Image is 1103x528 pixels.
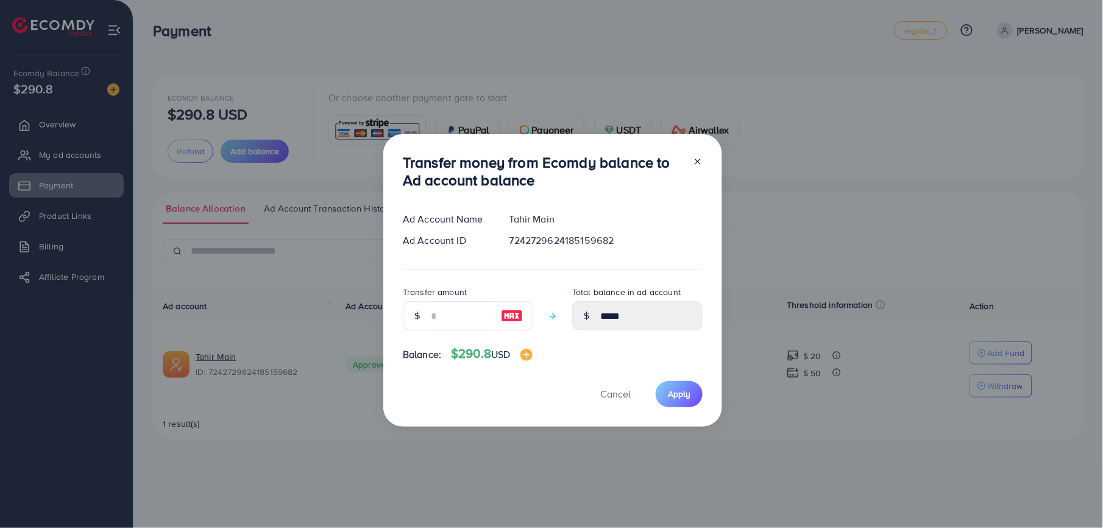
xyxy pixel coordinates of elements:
div: Ad Account Name [393,212,500,226]
label: Transfer amount [403,286,467,298]
img: image [520,349,533,361]
span: Cancel [600,387,631,401]
label: Total balance in ad account [572,286,681,298]
button: Cancel [585,381,646,407]
div: 7242729624185159682 [500,234,712,248]
span: Balance: [403,348,441,362]
button: Apply [656,381,703,407]
h3: Transfer money from Ecomdy balance to Ad account balance [403,154,683,189]
span: Apply [668,388,690,400]
img: image [501,309,523,323]
span: USD [491,348,510,361]
h4: $290.8 [451,346,532,362]
div: Ad Account ID [393,234,500,248]
div: Tahir Main [500,212,712,226]
iframe: Chat [1051,473,1094,519]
